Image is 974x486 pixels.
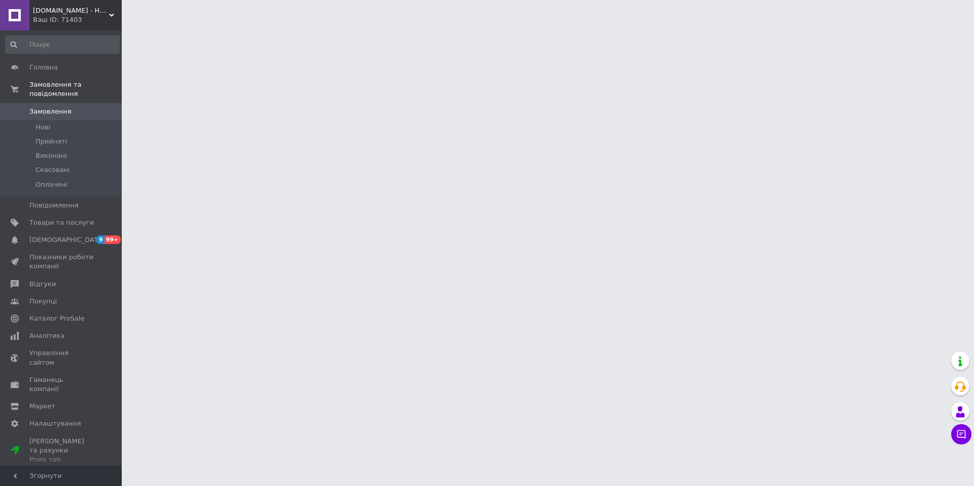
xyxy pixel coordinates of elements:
span: Скасовані [36,165,70,175]
span: Замовлення та повідомлення [29,80,122,98]
span: Покупці [29,297,57,306]
span: 99+ [105,235,121,244]
span: Аналітика [29,331,64,340]
div: Ваш ID: 71403 [33,15,122,24]
span: 9 [96,235,105,244]
input: Пошук [5,36,120,54]
span: Товари та послуги [29,218,94,227]
button: Чат з покупцем [951,424,971,444]
span: Відгуки [29,280,56,289]
span: Управління сайтом [29,349,94,367]
span: Гаманець компанії [29,375,94,394]
span: Показники роботи компанії [29,253,94,271]
span: Velomarket.org.ua - Найбільший вибір велосипедів! [33,6,109,15]
span: Каталог ProSale [29,314,84,323]
span: Оплачені [36,180,67,189]
span: Прийняті [36,137,67,146]
span: Налаштування [29,419,81,428]
span: Маркет [29,402,55,411]
span: Головна [29,63,58,72]
span: Нові [36,123,50,132]
div: Prom топ [29,455,94,464]
span: Виконані [36,151,67,160]
span: Повідомлення [29,201,79,210]
span: Замовлення [29,107,72,116]
span: [DEMOGRAPHIC_DATA] [29,235,105,245]
span: [PERSON_NAME] та рахунки [29,437,94,465]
